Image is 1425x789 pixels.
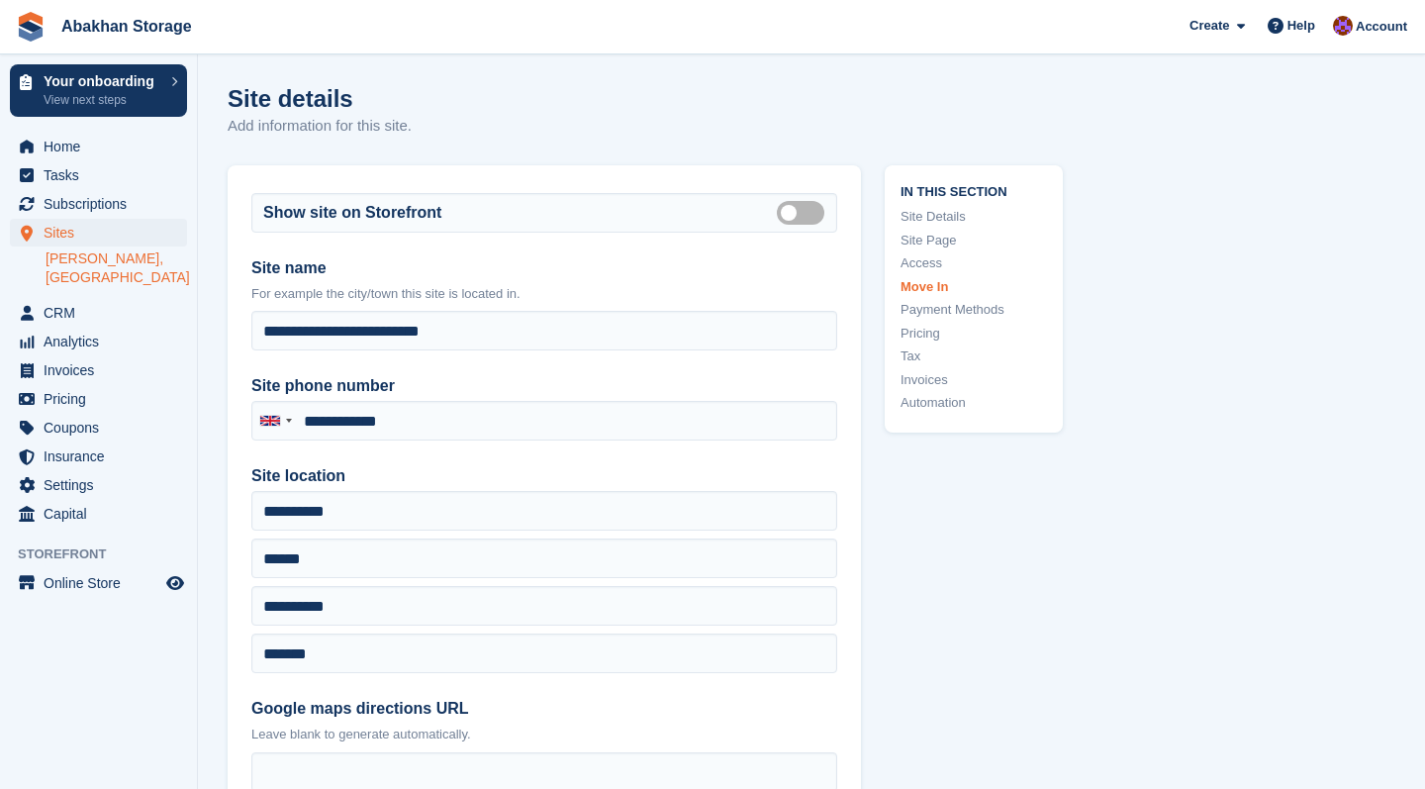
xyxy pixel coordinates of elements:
span: Pricing [44,385,162,413]
p: Your onboarding [44,74,161,88]
a: menu [10,133,187,160]
a: menu [10,328,187,355]
p: For example the city/town this site is located in. [251,284,837,304]
a: Site Details [901,207,1047,227]
img: stora-icon-8386f47178a22dfd0bd8f6a31ec36ba5ce8667c1dd55bd0f319d3a0aa187defe.svg [16,12,46,42]
span: Online Store [44,569,162,597]
label: Is public [777,211,832,214]
a: menu [10,219,187,247]
a: Automation [901,393,1047,413]
span: CRM [44,299,162,327]
span: Invoices [44,356,162,384]
span: Home [44,133,162,160]
p: Leave blank to generate automatically. [251,725,837,744]
h1: Site details [228,85,412,112]
span: Storefront [18,544,197,564]
p: Add information for this site. [228,115,412,138]
a: Your onboarding View next steps [10,64,187,117]
a: Pricing [901,324,1047,344]
label: Google maps directions URL [251,697,837,721]
span: Capital [44,500,162,528]
label: Site phone number [251,374,837,398]
a: menu [10,569,187,597]
a: menu [10,443,187,470]
span: Sites [44,219,162,247]
a: Move In [901,277,1047,297]
a: Abakhan Storage [53,10,200,43]
a: menu [10,414,187,442]
p: View next steps [44,91,161,109]
span: Tasks [44,161,162,189]
a: Preview store [163,571,187,595]
span: Coupons [44,414,162,442]
div: United Kingdom: +44 [252,402,298,440]
a: menu [10,161,187,189]
a: menu [10,190,187,218]
a: menu [10,500,187,528]
label: Show site on Storefront [263,201,441,225]
span: Subscriptions [44,190,162,218]
span: Help [1287,16,1315,36]
a: Tax [901,346,1047,366]
span: Settings [44,471,162,499]
span: Insurance [44,443,162,470]
label: Site name [251,256,837,280]
img: William Abakhan [1333,16,1353,36]
a: menu [10,471,187,499]
a: menu [10,299,187,327]
a: Invoices [901,370,1047,390]
span: Account [1356,17,1407,37]
a: [PERSON_NAME], [GEOGRAPHIC_DATA] [46,249,187,287]
a: menu [10,356,187,384]
a: Site Page [901,231,1047,250]
label: Site location [251,464,837,488]
a: menu [10,385,187,413]
span: Create [1189,16,1229,36]
a: Payment Methods [901,300,1047,320]
span: Analytics [44,328,162,355]
span: In this section [901,181,1047,200]
a: Access [901,253,1047,273]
